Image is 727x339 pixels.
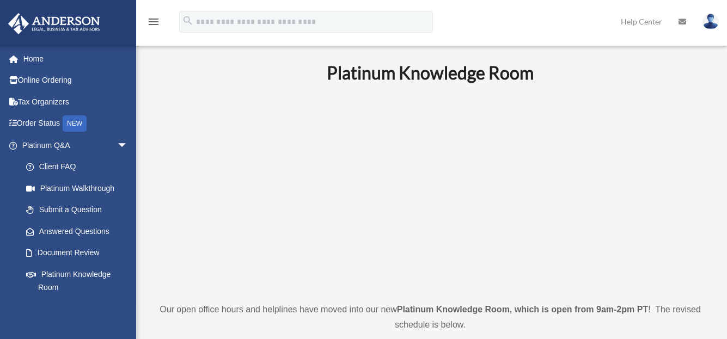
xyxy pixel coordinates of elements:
a: Online Ordering [8,70,144,91]
a: menu [147,19,160,28]
a: Home [8,48,144,70]
div: NEW [63,115,87,132]
a: Client FAQ [15,156,144,178]
a: Answered Questions [15,220,144,242]
b: Platinum Knowledge Room [327,62,534,83]
a: Platinum Knowledge Room [15,263,139,298]
span: arrow_drop_down [117,134,139,157]
a: Document Review [15,242,144,264]
img: User Pic [702,14,719,29]
a: Platinum Q&Aarrow_drop_down [8,134,144,156]
a: Submit a Question [15,199,144,221]
img: Anderson Advisors Platinum Portal [5,13,103,34]
a: Platinum Walkthrough [15,177,144,199]
i: search [182,15,194,27]
strong: Platinum Knowledge Room, which is open from 9am-2pm PT [397,305,648,314]
a: Tax Organizers [8,91,144,113]
iframe: 231110_Toby_KnowledgeRoom [267,98,594,282]
a: Tax & Bookkeeping Packages [15,298,144,333]
i: menu [147,15,160,28]
a: Order StatusNEW [8,113,144,135]
p: Our open office hours and helplines have moved into our new ! The revised schedule is below. [155,302,705,332]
